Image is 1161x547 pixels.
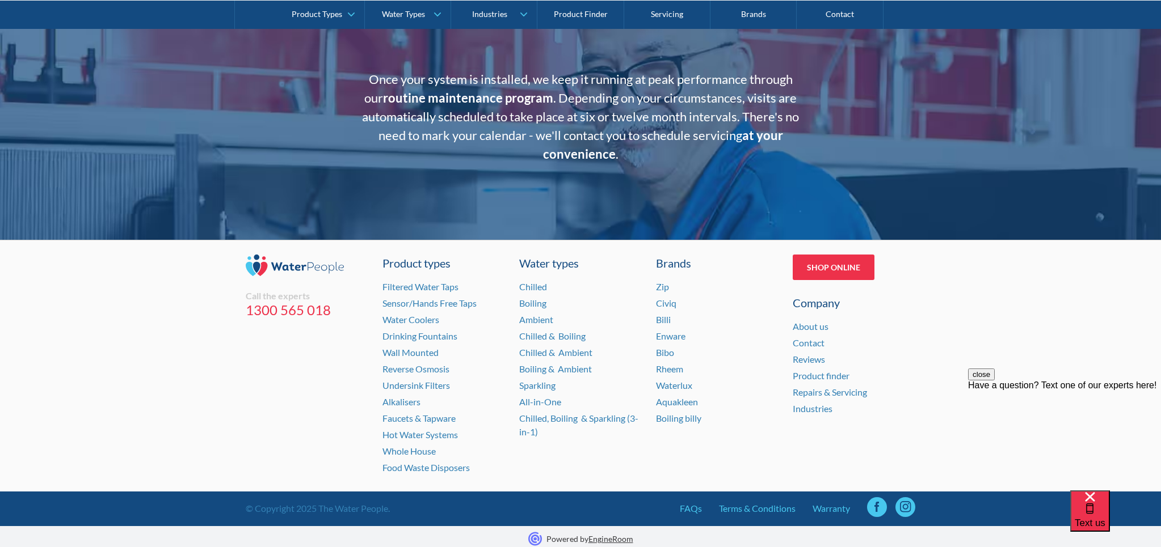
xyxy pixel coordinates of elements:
[793,321,828,332] a: About us
[383,90,553,105] strong: routine maintenance program
[519,347,592,358] a: Chilled & Ambient
[546,533,633,545] p: Powered by
[656,413,701,423] a: Boiling billy
[519,330,586,341] a: Chilled & Boiling
[793,354,825,364] a: Reviews
[382,255,505,272] a: Product types
[472,9,507,19] div: Industries
[382,396,420,407] a: Alkalisers
[588,534,633,544] a: EngineRoom
[382,462,470,473] a: Food Waste Disposers
[519,314,553,325] a: Ambient
[292,9,342,19] div: Product Types
[656,347,674,358] a: Bibo
[382,281,458,292] a: Filtered Water Taps
[519,363,592,374] a: Boiling & Ambient
[656,298,676,308] a: Civiq
[543,128,783,162] strong: at your convenience
[656,281,669,292] a: Zip
[382,347,439,358] a: Wall Mounted
[656,396,698,407] a: Aquakleen
[246,502,390,515] div: © Copyright 2025 The Water People.
[680,502,702,515] a: FAQs
[382,314,439,325] a: Water Coolers
[519,298,546,308] a: Boiling
[793,255,874,280] a: Shop Online
[1070,490,1161,547] iframe: podium webchat widget bubble
[656,314,671,325] a: Billi
[519,396,561,407] a: All-in-One
[656,363,683,374] a: Rheem
[793,370,849,381] a: Product finder
[246,290,368,302] div: Call the experts
[793,337,825,348] a: Contact
[382,429,458,440] a: Hot Water Systems
[519,380,556,391] a: Sparkling
[793,403,832,414] a: Industries
[246,302,368,319] a: 1300 565 018
[793,387,867,397] a: Repairs & Servicing
[719,502,796,515] a: Terms & Conditions
[382,298,477,308] a: Sensor/Hands Free Taps
[968,368,1161,504] iframe: podium webchat widget prompt
[382,363,449,374] a: Reverse Osmosis
[519,413,638,437] a: Chilled, Boiling & Sparkling (3-in-1)
[656,330,685,341] a: Enware
[382,330,457,341] a: Drinking Fountains
[656,255,779,272] div: Brands
[656,380,692,391] a: Waterlux
[382,446,436,456] a: Whole House
[793,294,915,311] div: Company
[382,9,425,19] div: Water Types
[359,70,802,163] p: Once your system is installed, we keep it running at peak performance through our . Depending on ...
[382,413,456,423] a: Faucets & Tapware
[382,380,450,391] a: Undersink Filters
[813,502,850,515] a: Warranty
[519,255,642,272] a: Water types
[519,281,547,292] a: Chilled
